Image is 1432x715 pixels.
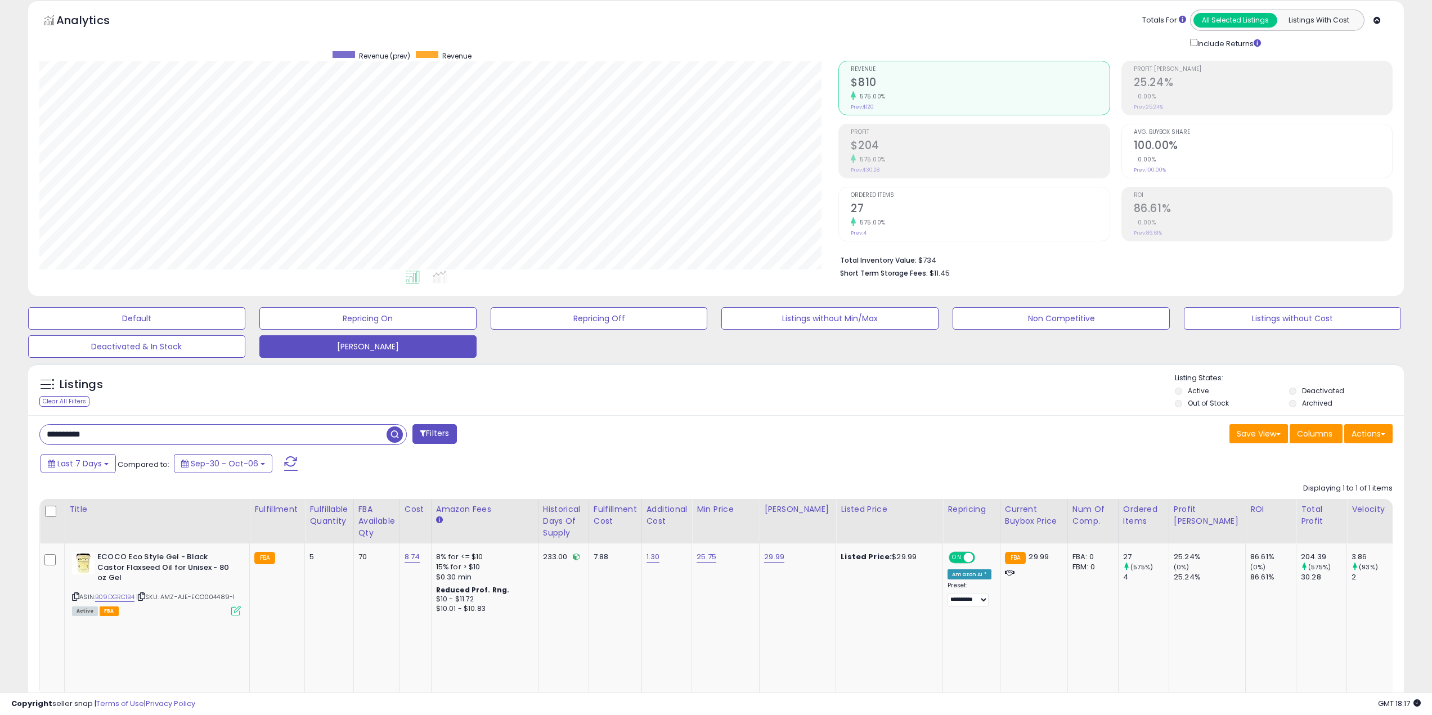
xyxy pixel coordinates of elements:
[1302,398,1332,408] label: Archived
[254,503,300,515] div: Fulfillment
[1250,503,1291,515] div: ROI
[118,459,169,470] span: Compared to:
[1134,104,1163,110] small: Prev: 25.24%
[697,503,755,515] div: Min Price
[1174,552,1245,562] div: 25.24%
[1130,563,1153,572] small: (575%)
[1175,373,1404,384] p: Listing States:
[436,604,529,614] div: $10.01 - $10.83
[436,572,529,582] div: $0.30 min
[1188,386,1209,395] label: Active
[841,551,892,562] b: Listed Price:
[442,51,472,61] span: Revenue
[1134,76,1392,91] h2: 25.24%
[436,503,533,515] div: Amazon Fees
[840,268,928,278] b: Short Term Storage Fees:
[146,698,195,709] a: Privacy Policy
[1359,563,1378,572] small: (93%)
[543,552,580,562] div: 233.00
[28,307,245,330] button: Default
[436,515,443,525] small: Amazon Fees.
[647,551,660,563] a: 1.30
[1303,483,1393,494] div: Displaying 1 to 1 of 1 items
[1072,562,1110,572] div: FBM: 0
[1184,307,1401,330] button: Listings without Cost
[1250,572,1296,582] div: 86.61%
[1029,551,1049,562] span: 29.99
[72,552,95,574] img: 41Hhautp5tL._SL40_.jpg
[948,582,991,607] div: Preset:
[1142,15,1186,26] div: Totals For
[851,104,874,110] small: Prev: $120
[97,552,234,586] b: ECOCO Eco Style Gel - Black Castor Flaxseed Oil for Unisex - 80 oz Gel
[100,606,119,616] span: FBA
[72,606,98,616] span: All listings currently available for purchase on Amazon
[1344,424,1393,443] button: Actions
[136,592,235,601] span: | SKU: AMZ-AJE-ECO004489-1
[41,454,116,473] button: Last 7 Days
[856,92,886,101] small: 575.00%
[1277,13,1361,28] button: Listings With Cost
[1134,66,1392,73] span: Profit [PERSON_NAME]
[359,51,410,61] span: Revenue (prev)
[358,552,391,562] div: 70
[840,253,1384,266] li: $734
[1134,230,1162,236] small: Prev: 86.61%
[721,307,939,330] button: Listings without Min/Max
[1229,424,1288,443] button: Save View
[1072,552,1110,562] div: FBA: 0
[1134,155,1156,164] small: 0.00%
[647,503,688,527] div: Additional Cost
[436,562,529,572] div: 15% for > $10
[764,551,784,563] a: 29.99
[174,454,272,473] button: Sep-30 - Oct-06
[973,553,991,563] span: OFF
[851,129,1109,136] span: Profit
[259,307,477,330] button: Repricing On
[259,335,477,358] button: [PERSON_NAME]
[851,66,1109,73] span: Revenue
[309,503,348,527] div: Fulfillable Quantity
[191,458,258,469] span: Sep-30 - Oct-06
[11,698,52,709] strong: Copyright
[1182,37,1274,50] div: Include Returns
[1301,552,1346,562] div: 204.39
[1134,92,1156,101] small: 0.00%
[405,503,427,515] div: Cost
[1352,503,1393,515] div: Velocity
[1290,424,1343,443] button: Columns
[1193,13,1277,28] button: All Selected Listings
[491,307,708,330] button: Repricing Off
[851,230,867,236] small: Prev: 4
[1250,563,1266,572] small: (0%)
[1134,167,1166,173] small: Prev: 100.00%
[405,551,420,563] a: 8.74
[1134,129,1392,136] span: Avg. Buybox Share
[1174,563,1189,572] small: (0%)
[1134,192,1392,199] span: ROI
[764,503,831,515] div: [PERSON_NAME]
[412,424,456,444] button: Filters
[950,553,964,563] span: ON
[840,255,917,265] b: Total Inventory Value:
[1297,428,1332,439] span: Columns
[594,552,633,562] div: 7.88
[1005,503,1063,527] div: Current Buybox Price
[358,503,395,539] div: FBA Available Qty
[841,503,938,515] div: Listed Price
[11,699,195,709] div: seller snap | |
[930,268,950,278] span: $11.45
[1352,552,1397,562] div: 3.86
[1174,503,1241,527] div: Profit [PERSON_NAME]
[1123,572,1169,582] div: 4
[851,192,1109,199] span: Ordered Items
[57,458,102,469] span: Last 7 Days
[948,569,991,579] div: Amazon AI *
[28,335,245,358] button: Deactivated & In Stock
[948,503,995,515] div: Repricing
[1352,572,1397,582] div: 2
[39,396,89,407] div: Clear All Filters
[60,377,103,393] h5: Listings
[1134,202,1392,217] h2: 86.61%
[851,167,879,173] small: Prev: $30.28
